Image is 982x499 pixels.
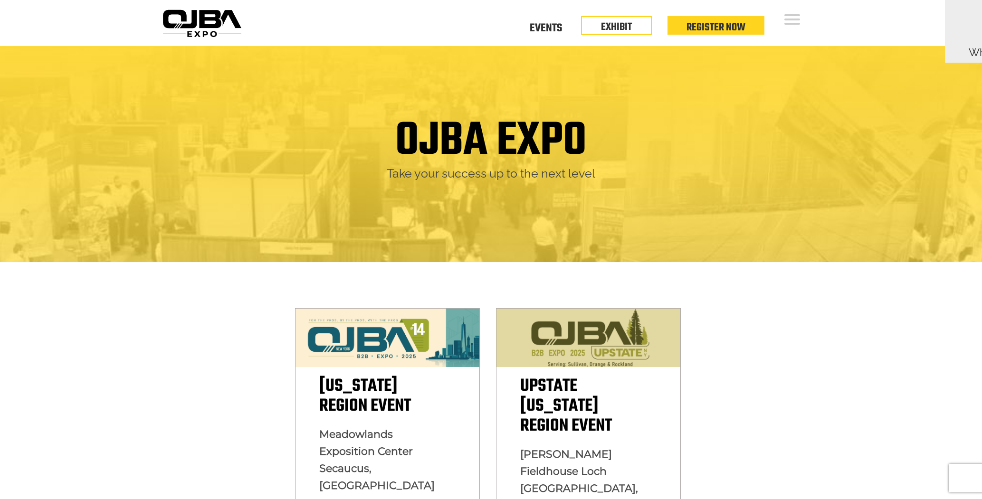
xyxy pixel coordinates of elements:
[686,19,745,36] a: Register Now
[319,373,411,420] span: [US_STATE] Region Event
[395,117,587,166] h1: OJBA EXPO
[166,166,817,181] h2: Take your success up to the next level
[319,428,435,492] span: Meadowlands Exposition Center Secaucus, [GEOGRAPHIC_DATA]
[601,19,632,35] a: EXHIBIT
[520,373,612,440] span: Upstate [US_STATE] Region Event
